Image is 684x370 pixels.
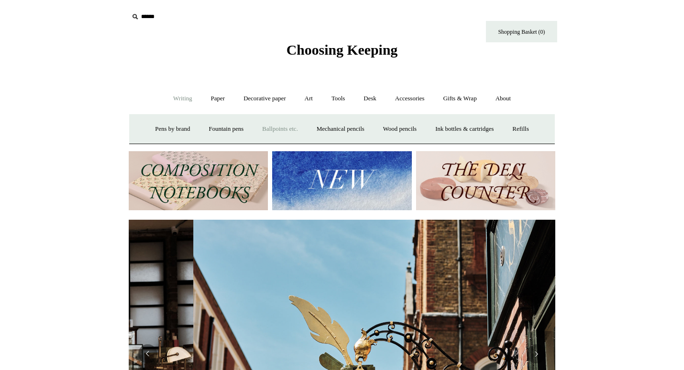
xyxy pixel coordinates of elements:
a: Fountain pens [200,117,252,142]
a: Wood pencils [374,117,425,142]
button: Next [527,344,546,363]
a: Choosing Keeping [286,49,398,56]
a: Tools [323,86,354,111]
a: Gifts & Wrap [435,86,485,111]
a: Mechanical pencils [308,117,373,142]
span: Choosing Keeping [286,42,398,58]
a: Refills [504,117,538,142]
img: 202302 Composition ledgers.jpg__PID:69722ee6-fa44-49dd-a067-31375e5d54ec [129,151,268,211]
a: Desk [355,86,385,111]
a: Writing [165,86,201,111]
a: Ballpoints etc. [254,117,306,142]
a: Decorative paper [235,86,294,111]
button: Previous [138,344,157,363]
a: Paper [202,86,234,111]
a: Pens by brand [147,117,199,142]
a: About [487,86,520,111]
img: New.jpg__PID:f73bdf93-380a-4a35-bcfe-7823039498e1 [272,151,411,211]
img: The Deli Counter [416,151,555,211]
a: Art [296,86,321,111]
a: Shopping Basket (0) [486,21,557,42]
a: Accessories [387,86,433,111]
a: Ink bottles & cartridges [427,117,502,142]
